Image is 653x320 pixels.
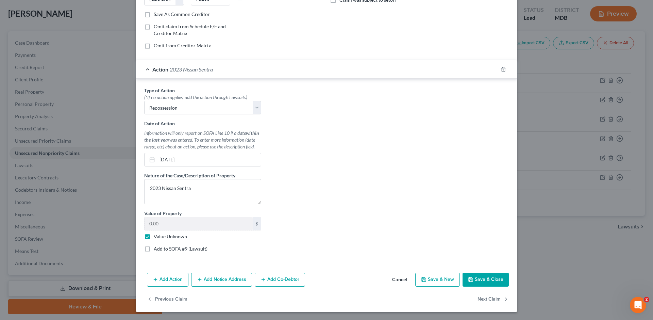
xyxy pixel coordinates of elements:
div: $ [253,217,261,230]
button: Next Claim [478,292,509,306]
span: Omit claim from Schedule E/F and Creditor Matrix [154,23,226,36]
span: Type of Action [144,87,175,93]
button: Previous Claim [147,292,187,306]
button: Save & Close [463,273,509,287]
div: Information will only report on SOFA Line 10 if a date was entered. To enter more information (da... [144,130,261,150]
span: Action [152,66,168,73]
label: Date of Action [144,120,175,127]
button: Save & New [415,273,460,287]
label: Save As Common Creditor [154,11,210,18]
button: Add Notice Address [191,273,252,287]
div: (*If no action applies, add the action through Lawsuits) [144,94,261,101]
label: Nature of the Case/Description of Property [144,172,235,179]
span: 2023 Nissan Sentra [170,66,213,73]
label: Add to SOFA #9 (Lawsuit) [154,245,207,252]
button: Add Co-Debtor [255,273,305,287]
input: 0.00 [145,217,253,230]
button: Cancel [387,273,413,287]
iframe: Intercom live chat [630,297,646,313]
span: Omit from Creditor Matrix [154,43,211,48]
input: MM/DD/YYYY [157,153,261,166]
label: Value Unknown [154,233,187,240]
label: Value of Property [144,210,182,217]
span: 2 [644,297,649,302]
button: Add Action [147,273,188,287]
